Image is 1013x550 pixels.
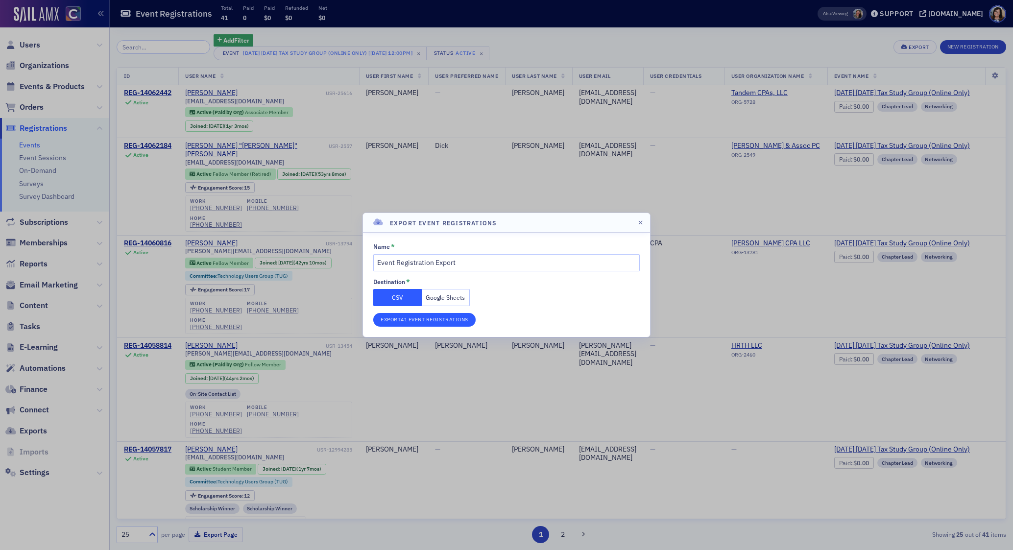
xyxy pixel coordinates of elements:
abbr: This field is required [391,243,395,250]
button: Google Sheets [422,289,470,306]
abbr: This field is required [406,278,410,285]
div: Name [373,243,390,250]
button: Export41 Event Registrations [373,313,476,327]
button: CSV [373,289,422,306]
h4: Export Event Registrations [390,218,497,227]
div: Destination [373,278,405,286]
